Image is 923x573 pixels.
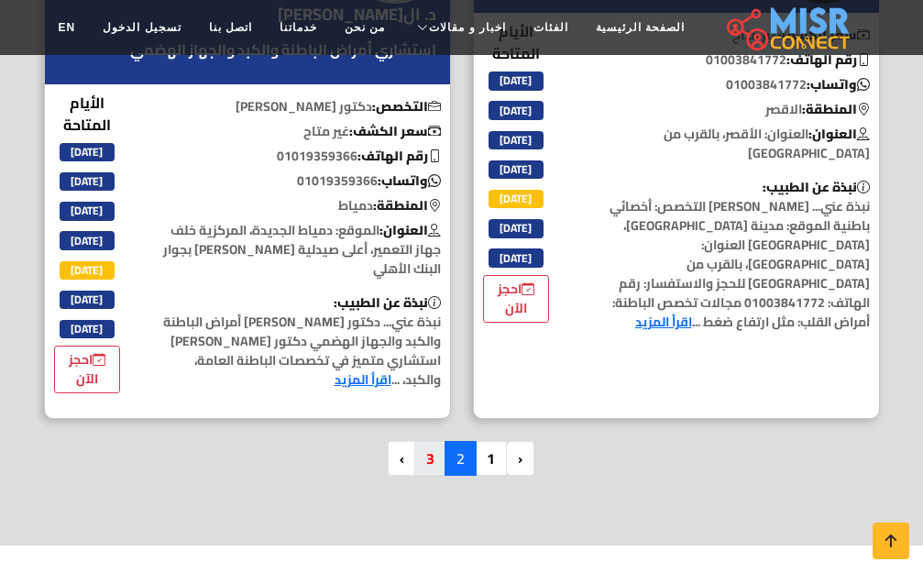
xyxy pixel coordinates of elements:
[151,293,450,390] p: نبذة عني... دكتور [PERSON_NAME] أمراض الباطنة والكبد والجهاز الهضمي دكتور [PERSON_NAME] استشاري م...
[331,10,399,45] a: من نحن
[489,160,544,179] span: [DATE]
[388,441,416,476] a: pagination.next
[45,10,90,45] a: EN
[807,72,870,96] b: واتساب:
[60,202,115,220] span: [DATE]
[489,131,544,149] span: [DATE]
[60,143,115,161] span: [DATE]
[126,39,441,61] a: استشاري أمراض الباطنة والكبد والجهاز الهضمي
[786,48,870,72] b: رقم الهاتف:
[580,75,879,94] p: 01003841772
[60,320,115,338] span: [DATE]
[580,178,879,332] p: نبذة عني... [PERSON_NAME] التخصص: أخصائي باطنية الموقع: مدينة [GEOGRAPHIC_DATA]، [GEOGRAPHIC_DATA...
[580,100,879,119] p: الاقصر
[151,171,450,191] p: 01019359366
[151,221,450,279] p: الموقع: دمياط الجديدة، المركزية خلف جهاز التعمير، أعلى صيدلية [PERSON_NAME] بجوار البنك الأهلي
[489,72,544,90] span: [DATE]
[489,248,544,267] span: [DATE]
[372,94,441,118] b: التخصص:
[635,310,692,334] a: اقرأ المزيد
[89,10,194,45] a: تسجيل الدخول
[373,193,441,217] b: المنطقة:
[763,175,870,199] b: نبذة عن الطبيب:
[489,219,544,237] span: [DATE]
[580,125,879,163] p: العنوان: الأقصر، بالقرب من [GEOGRAPHIC_DATA]
[727,5,850,50] img: main.misr_connect
[483,275,550,323] a: احجز الآن
[54,92,121,394] div: الأيام المتاحة
[60,291,115,309] span: [DATE]
[489,190,544,208] span: [DATE]
[378,169,441,193] b: واتساب:
[151,122,450,141] p: غير متاح
[429,19,506,36] span: اخبار و مقالات
[60,231,115,249] span: [DATE]
[334,291,441,314] b: نبذة عن الطبيب:
[151,97,450,116] p: دكتور [PERSON_NAME]
[580,50,879,70] p: 01003841772
[60,172,115,191] span: [DATE]
[475,441,507,476] a: 1
[808,122,870,146] b: العنوان:
[414,441,446,476] a: 3
[802,97,870,121] b: المنطقة:
[151,196,450,215] p: دمياط
[399,10,520,45] a: اخبار و مقالات
[483,20,550,323] div: الأيام المتاحة
[349,119,441,143] b: سعر الكشف:
[582,10,698,45] a: الصفحة الرئيسية
[60,261,115,280] span: [DATE]
[54,346,121,393] a: احجز الآن
[379,218,441,242] b: العنوان:
[266,10,331,45] a: خدماتنا
[151,147,450,166] p: 01019359366
[489,101,544,119] span: [DATE]
[445,441,477,476] span: 2
[335,368,391,391] a: اقرأ المزيد
[195,10,266,45] a: اتصل بنا
[357,144,441,168] b: رقم الهاتف:
[506,441,534,476] a: pagination.previous
[520,10,582,45] a: الفئات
